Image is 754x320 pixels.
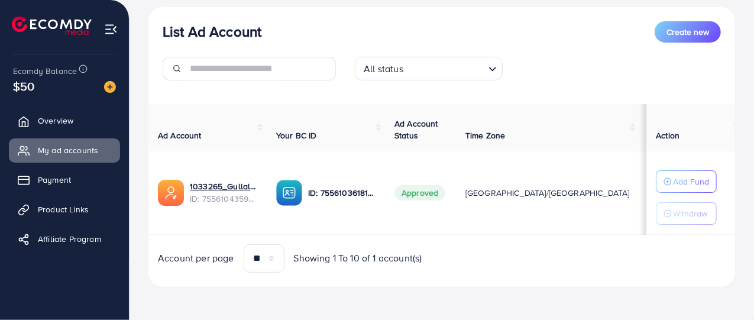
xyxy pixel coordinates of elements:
span: Product Links [38,203,89,215]
p: Withdraw [673,206,707,221]
span: Showing 1 To 10 of 1 account(s) [294,251,422,265]
div: <span class='underline'>1033265_Gullala Ad A/C_1759292986657</span></br>7556104359887208456 [190,180,257,205]
img: ic-ads-acc.e4c84228.svg [158,180,184,206]
span: Ecomdy Balance [13,65,77,77]
span: Account per page [158,251,234,265]
span: Ad Account Status [394,118,438,141]
input: Search for option [407,58,484,77]
span: Approved [394,185,445,201]
img: menu [104,22,118,36]
span: [GEOGRAPHIC_DATA]/[GEOGRAPHIC_DATA] [465,187,630,199]
button: Add Fund [656,170,717,193]
h3: List Ad Account [163,23,261,40]
img: ic-ba-acc.ded83a64.svg [276,180,302,206]
a: My ad accounts [9,138,120,162]
a: Product Links [9,198,120,221]
span: $50 [13,77,34,95]
span: ID: 7556104359887208456 [190,193,257,205]
a: 1033265_Gullala Ad A/C_1759292986657 [190,180,257,192]
span: Create new [666,26,709,38]
span: All status [361,60,406,77]
span: Your BC ID [276,130,317,141]
span: Payment [38,174,71,186]
div: Search for option [355,57,503,80]
p: Add Fund [673,174,709,189]
a: Payment [9,168,120,192]
a: Affiliate Program [9,227,120,251]
p: ID: 7556103618177286162 [308,186,376,200]
img: image [104,81,116,93]
img: logo [12,17,92,35]
span: Ad Account [158,130,202,141]
button: Create new [655,21,721,43]
a: Overview [9,109,120,132]
span: Time Zone [465,130,505,141]
span: Overview [38,115,73,127]
span: Action [656,130,679,141]
span: Affiliate Program [38,233,101,245]
iframe: Chat [704,267,745,311]
span: My ad accounts [38,144,98,156]
button: Withdraw [656,202,717,225]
